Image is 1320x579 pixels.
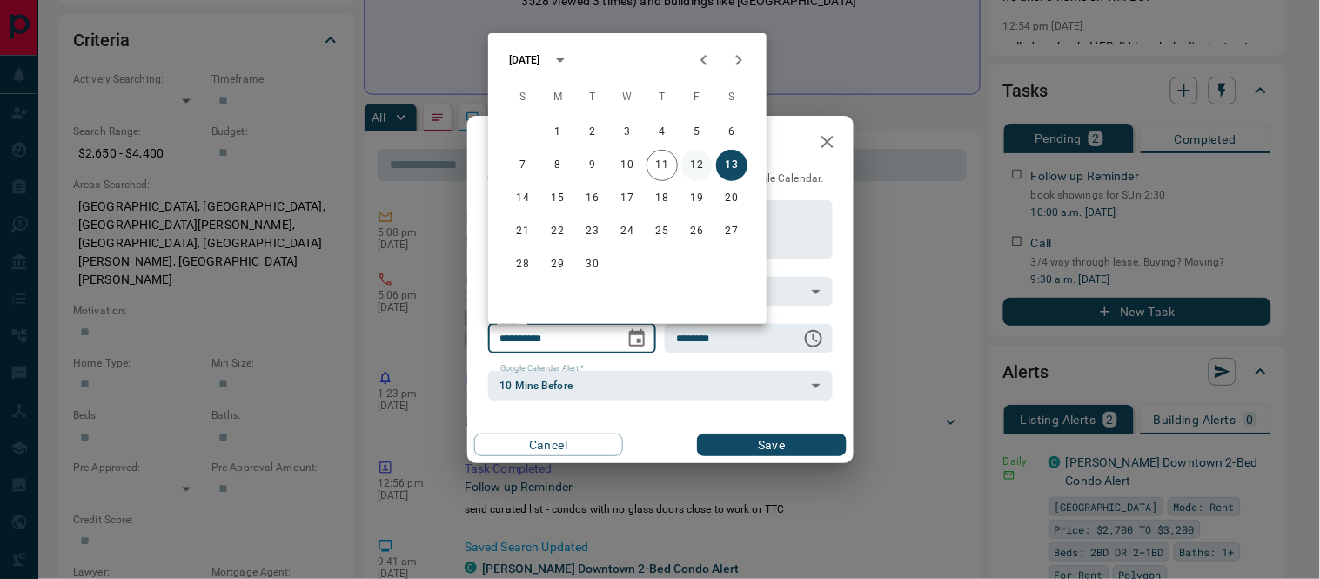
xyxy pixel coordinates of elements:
[577,183,608,214] button: 16
[507,249,539,280] button: 28
[647,117,678,148] button: 4
[474,434,623,456] button: Cancel
[716,80,747,115] span: Saturday
[612,117,643,148] button: 3
[677,316,700,327] label: Time
[542,249,573,280] button: 29
[612,150,643,181] button: 10
[647,150,678,181] button: 11
[546,45,575,75] button: calendar view is open, switch to year view
[681,216,713,247] button: 26
[612,80,643,115] span: Wednesday
[681,117,713,148] button: 5
[716,216,747,247] button: 27
[687,43,721,77] button: Previous month
[509,52,540,68] div: [DATE]
[612,183,643,214] button: 17
[507,80,539,115] span: Sunday
[577,117,608,148] button: 2
[542,117,573,148] button: 1
[507,150,539,181] button: 7
[500,363,584,374] label: Google Calendar Alert
[721,43,756,77] button: Next month
[681,183,713,214] button: 19
[488,371,833,401] div: 10 Mins Before
[697,434,846,456] button: Save
[796,321,831,356] button: Choose time, selected time is 10:00 AM
[681,150,713,181] button: 12
[507,216,539,247] button: 21
[716,183,747,214] button: 20
[542,216,573,247] button: 22
[577,216,608,247] button: 23
[716,150,747,181] button: 13
[620,321,654,356] button: Choose date, selected date is Sep 13, 2025
[647,183,678,214] button: 18
[681,80,713,115] span: Friday
[577,249,608,280] button: 30
[542,183,573,214] button: 15
[577,80,608,115] span: Tuesday
[612,216,643,247] button: 24
[542,150,573,181] button: 8
[507,183,539,214] button: 14
[647,80,678,115] span: Thursday
[500,316,522,327] label: Date
[467,116,580,172] h2: Edit Task
[647,216,678,247] button: 25
[716,117,747,148] button: 6
[577,150,608,181] button: 9
[542,80,573,115] span: Monday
